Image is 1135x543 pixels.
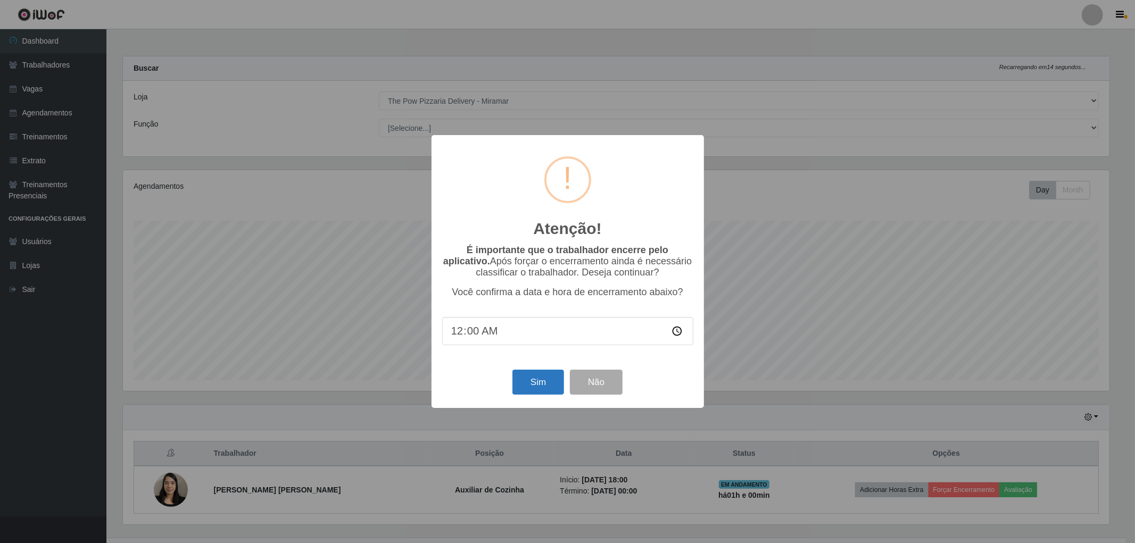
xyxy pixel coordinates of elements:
[442,245,693,278] p: Após forçar o encerramento ainda é necessário classificar o trabalhador. Deseja continuar?
[443,245,668,266] b: É importante que o trabalhador encerre pelo aplicativo.
[442,287,693,298] p: Você confirma a data e hora de encerramento abaixo?
[512,370,564,395] button: Sim
[533,219,601,238] h2: Atenção!
[570,370,623,395] button: Não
